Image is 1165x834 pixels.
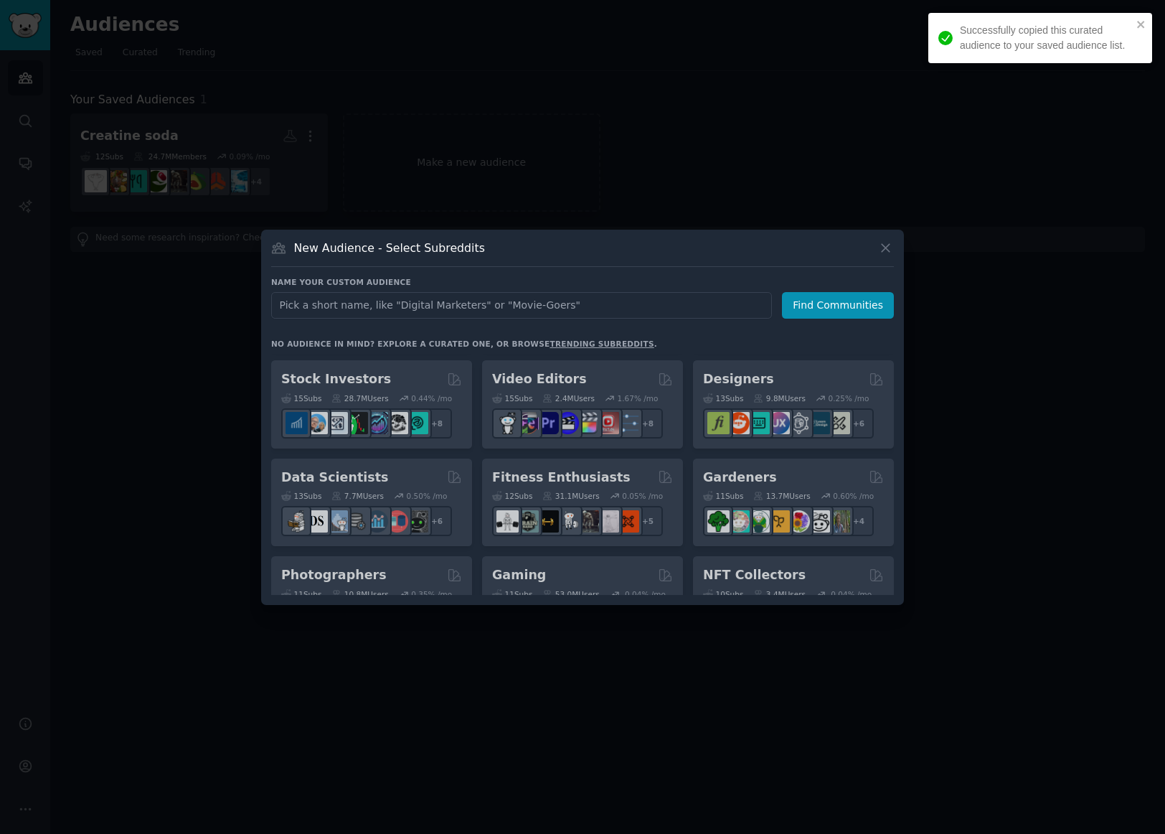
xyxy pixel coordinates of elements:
[271,292,772,319] input: Pick a short name, like "Digital Marketers" or "Movie-Goers"
[960,23,1132,53] div: Successfully copied this curated audience to your saved audience list.
[782,292,894,319] button: Find Communities
[271,277,894,287] h3: Name your custom audience
[294,240,485,256] h3: New Audience - Select Subreddits
[1136,19,1146,30] button: close
[271,339,657,349] div: No audience in mind? Explore a curated one, or browse .
[550,339,654,348] a: trending subreddits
